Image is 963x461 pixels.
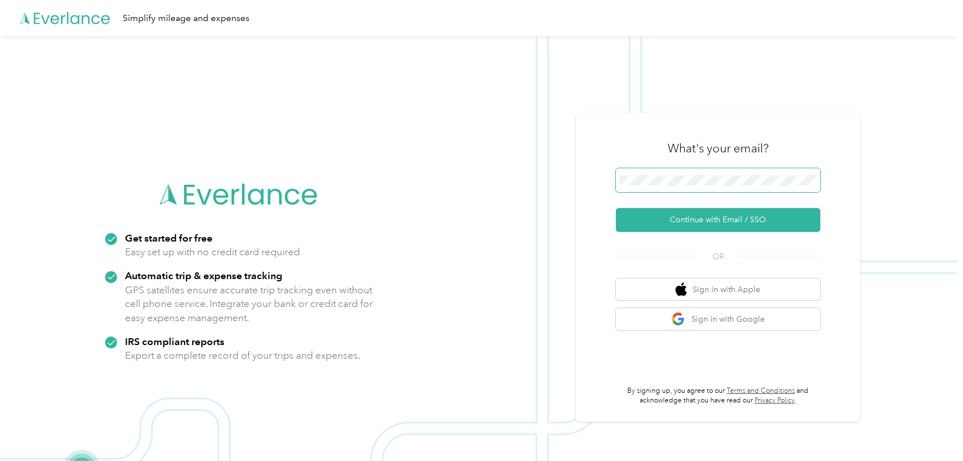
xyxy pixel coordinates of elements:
[125,245,300,259] p: Easy set up with no credit card required
[616,208,820,232] button: Continue with Email / SSO
[727,387,795,395] a: Terms and Conditions
[668,140,769,156] h3: What's your email?
[698,251,738,263] span: OR
[125,283,373,325] p: GPS satellites ensure accurate trip tracking even without cell phone service. Integrate your bank...
[672,312,686,326] img: google logo
[123,11,249,26] div: Simplify mileage and expenses
[125,269,282,281] strong: Automatic trip & expense tracking
[125,232,212,244] strong: Get started for free
[125,348,360,363] p: Export a complete record of your trips and expenses.
[616,308,820,330] button: google logoSign in with Google
[616,386,820,406] p: By signing up, you agree to our and acknowledge that you have read our .
[125,335,224,347] strong: IRS compliant reports
[676,283,687,297] img: apple logo
[754,396,795,405] a: Privacy Policy
[616,279,820,301] button: apple logoSign in with Apple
